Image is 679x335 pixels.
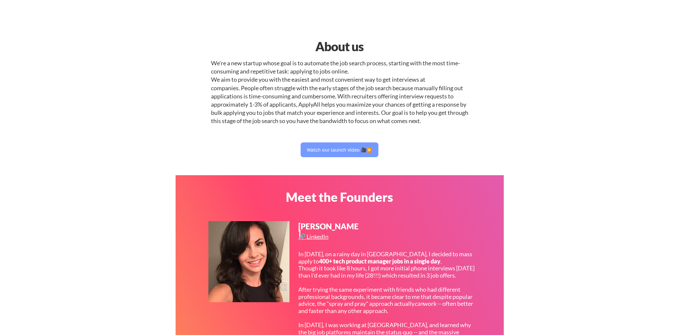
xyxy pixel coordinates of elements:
div: 🔗 LinkedIn [298,234,330,240]
em: can [414,300,423,307]
div: We're a new startup whose goal is to automate the job search process, starting with the most time... [211,59,468,125]
div: [PERSON_NAME] [298,222,359,238]
div: About us [255,37,424,56]
strong: 400+ tech product manager jobs in a single day [319,258,440,265]
button: Watch our launch video 🎥▶️ [301,142,378,157]
div: Meet the Founders [255,191,424,203]
a: 🔗 LinkedIn [298,234,330,242]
